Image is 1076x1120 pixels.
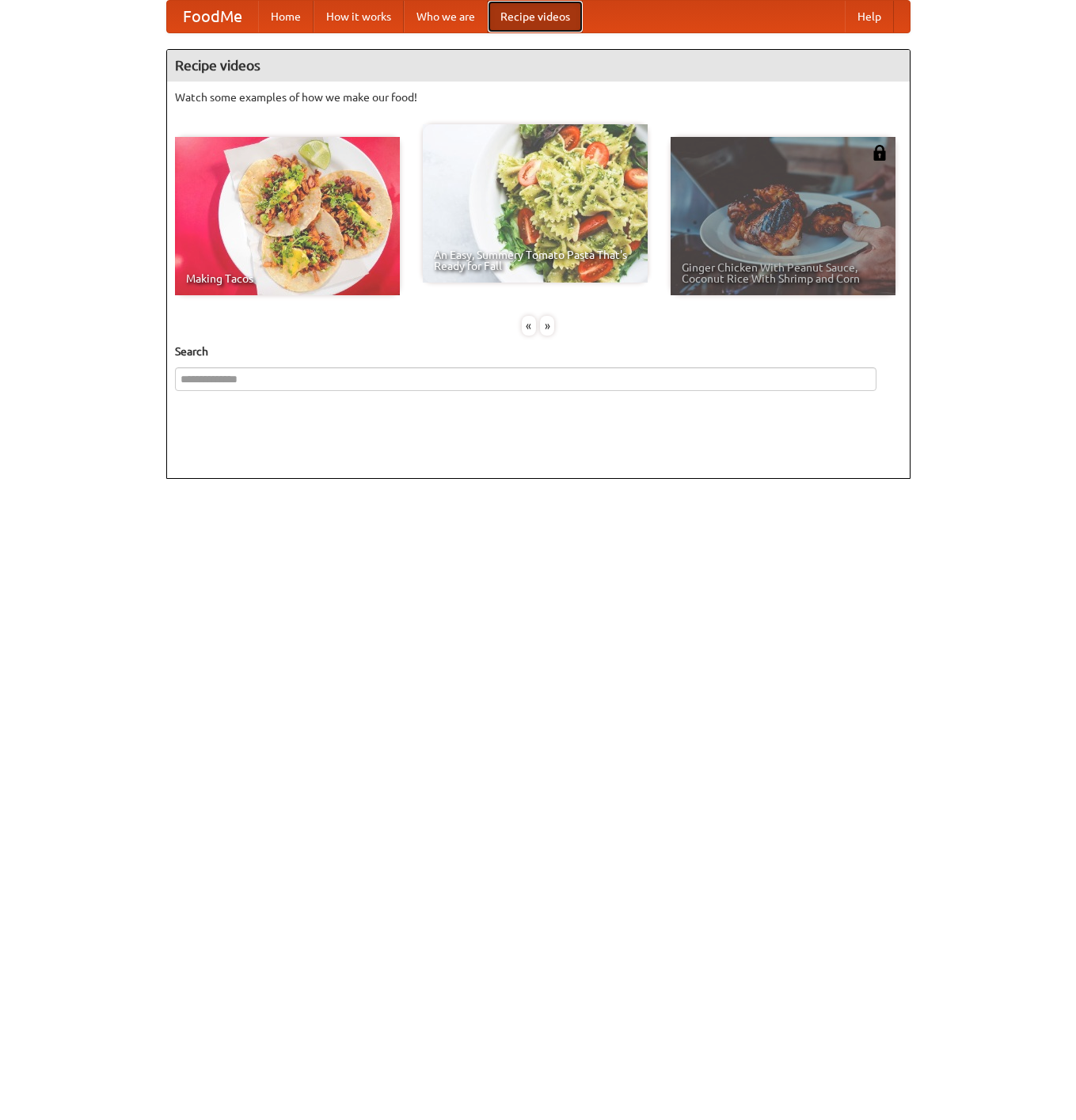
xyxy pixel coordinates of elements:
div: » [540,316,554,336]
div: « [522,316,536,336]
a: Help [845,1,894,32]
h5: Search [175,344,902,359]
h4: Recipe videos [167,50,910,82]
img: 483408.png [872,145,888,161]
a: Who we are [404,1,488,32]
a: Making Tacos [175,137,400,295]
a: An Easy, Summery Tomato Pasta That's Ready for Fall [423,124,648,283]
a: Home [258,1,314,32]
a: Recipe videos [488,1,583,32]
a: How it works [314,1,404,32]
a: FoodMe [167,1,258,32]
p: Watch some examples of how we make our food! [175,89,902,105]
span: Making Tacos [186,273,389,284]
span: An Easy, Summery Tomato Pasta That's Ready for Fall [434,249,637,271]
